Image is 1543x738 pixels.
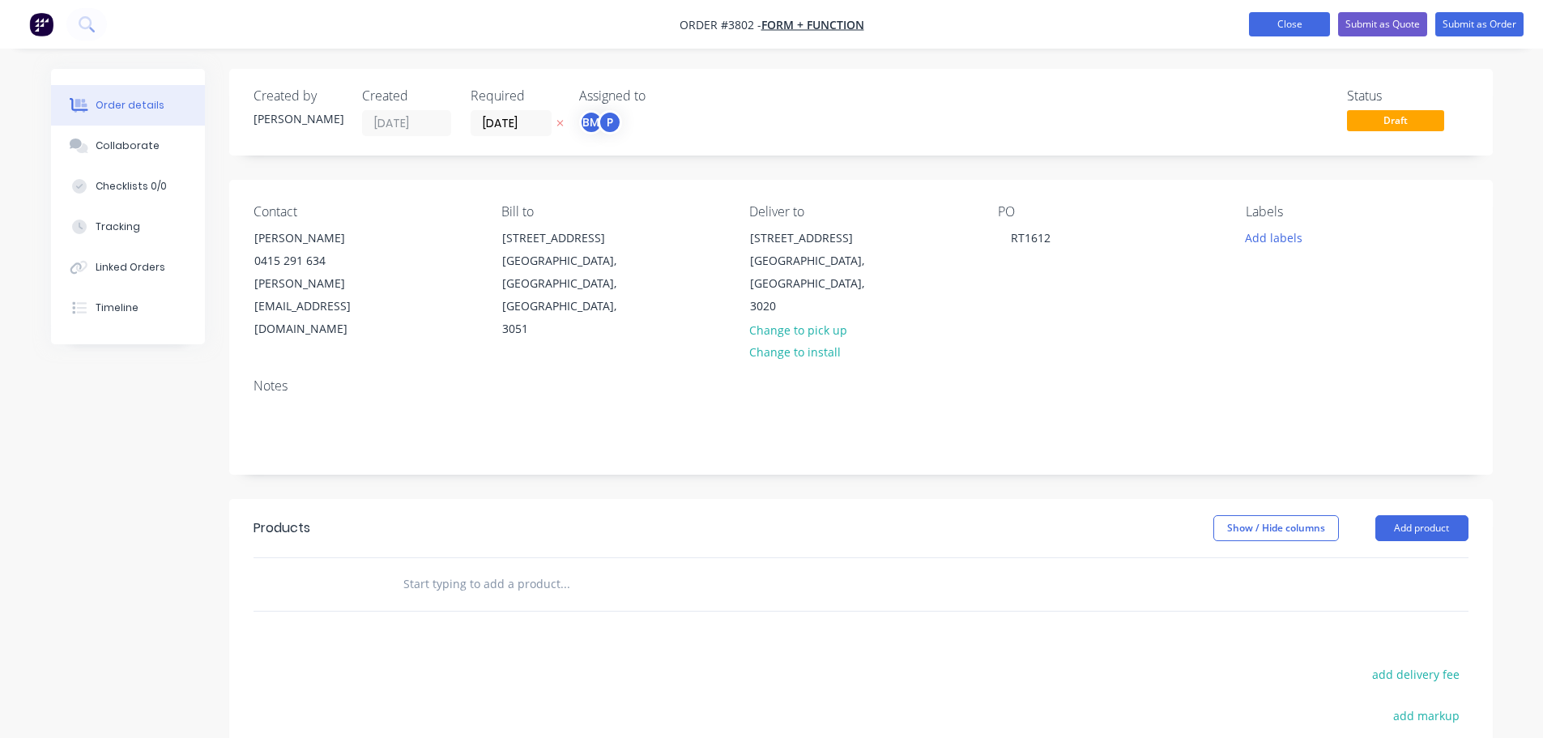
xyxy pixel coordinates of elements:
div: [PERSON_NAME] [254,110,343,127]
div: Tracking [96,220,140,234]
button: add delivery fee [1364,663,1468,685]
a: Form + Function [761,17,864,32]
div: Collaborate [96,139,160,153]
button: Submit as Order [1435,12,1524,36]
div: Deliver to [749,204,971,220]
button: Order details [51,85,205,126]
div: [PERSON_NAME] [254,227,389,250]
div: P [598,110,622,134]
div: Required [471,88,560,104]
img: Factory [29,12,53,36]
span: Draft [1347,110,1444,130]
span: Order #3802 - [680,17,761,32]
div: [STREET_ADDRESS] [502,227,637,250]
button: Checklists 0/0 [51,166,205,207]
div: PO [998,204,1220,220]
div: [STREET_ADDRESS] [750,227,884,250]
div: Labels [1246,204,1468,220]
div: Status [1347,88,1468,104]
div: Timeline [96,301,139,315]
button: Close [1249,12,1330,36]
div: [PERSON_NAME]0415 291 634[PERSON_NAME][EMAIL_ADDRESS][DOMAIN_NAME] [241,226,403,341]
div: BM [579,110,603,134]
button: Change to pick up [740,318,855,340]
button: Submit as Quote [1338,12,1427,36]
div: 0415 291 634 [254,250,389,272]
div: Created [362,88,451,104]
input: Start typing to add a product... [403,568,727,600]
div: [STREET_ADDRESS][GEOGRAPHIC_DATA], [GEOGRAPHIC_DATA], 3020 [736,226,898,318]
div: Notes [254,378,1468,394]
div: Checklists 0/0 [96,179,167,194]
div: Assigned to [579,88,741,104]
button: Show / Hide columns [1213,515,1339,541]
div: [PERSON_NAME][EMAIL_ADDRESS][DOMAIN_NAME] [254,272,389,340]
div: Created by [254,88,343,104]
button: add markup [1385,705,1468,727]
div: RT1612 [998,226,1063,250]
div: [STREET_ADDRESS][GEOGRAPHIC_DATA], [GEOGRAPHIC_DATA], [GEOGRAPHIC_DATA], 3051 [488,226,650,341]
div: Products [254,518,310,538]
button: Timeline [51,288,205,328]
button: BMP [579,110,622,134]
div: Bill to [501,204,723,220]
div: Order details [96,98,164,113]
button: Tracking [51,207,205,247]
div: Linked Orders [96,260,165,275]
div: [GEOGRAPHIC_DATA], [GEOGRAPHIC_DATA], [GEOGRAPHIC_DATA], 3051 [502,250,637,340]
button: Collaborate [51,126,205,166]
div: [GEOGRAPHIC_DATA], [GEOGRAPHIC_DATA], 3020 [750,250,884,318]
button: Linked Orders [51,247,205,288]
button: Add labels [1237,226,1311,248]
button: Add product [1375,515,1468,541]
button: Change to install [740,341,849,363]
div: Contact [254,204,475,220]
